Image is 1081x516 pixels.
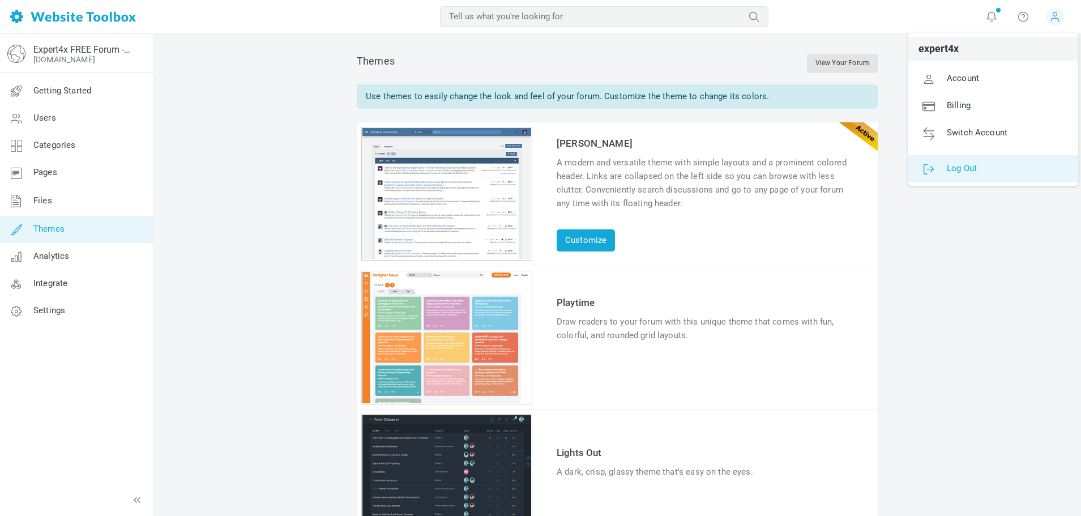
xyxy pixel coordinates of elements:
span: expert4x [918,44,959,54]
a: Expert4x FREE Forum - Free trading tools and education [33,44,132,55]
div: A dark, crisp, glassy theme that's easy on the eyes. [557,465,858,479]
div: Draw readers to your forum with this unique theme that comes with fun, colorful, and rounded grid... [557,315,858,342]
span: Switch Account [947,127,1007,137]
span: Log Out [947,163,977,173]
div: Themes [357,54,878,73]
a: Playtime [557,297,595,308]
a: Preview theme [362,395,531,406]
a: Customize theme [362,251,531,262]
span: Pages [33,167,57,177]
span: Analytics [33,251,69,261]
a: Account [908,65,1078,92]
span: Categories [33,140,76,150]
img: globe-icon.png [7,45,25,63]
span: Files [33,195,52,206]
img: playtime_thumb.jpg [362,272,531,403]
td: [PERSON_NAME] [554,134,861,153]
span: Integrate [33,278,67,288]
span: Settings [33,305,65,315]
a: Billing [908,92,1078,120]
a: [DOMAIN_NAME] [33,55,95,64]
a: Lights Out [557,447,602,458]
input: Tell us what you're looking for [440,6,768,27]
span: Billing [947,100,971,110]
span: Getting Started [33,86,91,96]
span: Account [947,73,979,83]
a: View Your Forum [807,54,878,73]
span: Themes [33,224,65,234]
div: A modern and versatile theme with simple layouts and a prominent colored header. Links are collap... [557,156,858,210]
div: Use themes to easily change the look and feel of your forum. Customize the theme to change its co... [357,84,878,109]
img: angela_thumb.jpg [362,128,531,259]
a: Customize [557,229,615,251]
span: Users [33,113,56,123]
